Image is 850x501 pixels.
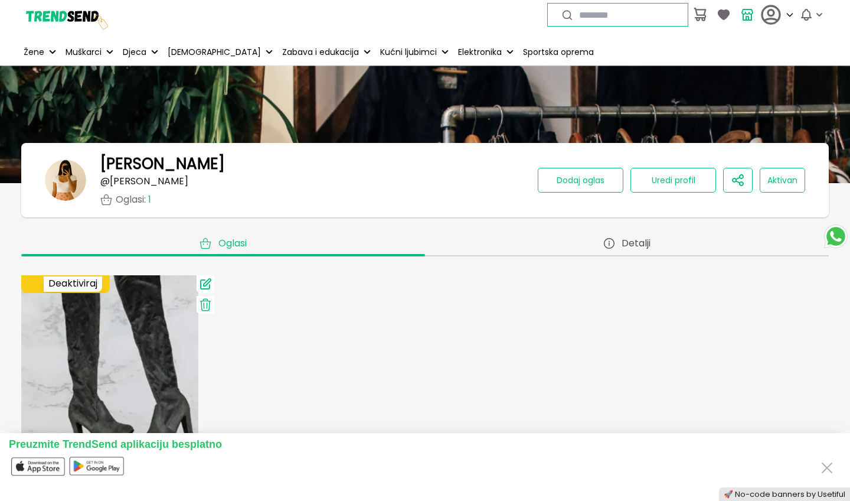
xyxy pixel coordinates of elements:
button: Aktivan [760,168,805,193]
button: Djeca [120,39,161,65]
span: Preuzmite TrendSend aplikaciju besplatno [9,438,222,450]
p: Oglasi : [116,194,151,205]
button: Muškarci [63,39,116,65]
span: Dodaj oglas [557,174,604,186]
button: Žene [21,39,58,65]
button: Kućni ljubimci [378,39,451,65]
p: Žene [24,46,44,58]
button: [DEMOGRAPHIC_DATA] [165,39,275,65]
p: @ [PERSON_NAME] [100,176,188,187]
button: Zabava i edukacija [280,39,373,65]
span: Detalji [622,238,650,249]
p: Djeca [123,46,146,58]
h1: [PERSON_NAME] [100,155,225,173]
a: Sportska oprema [521,39,596,65]
a: 🚀 No-code banners by Usetiful [724,489,845,499]
p: [DEMOGRAPHIC_DATA] [168,46,261,58]
span: 1 [148,193,151,206]
img: Sive cizme iznad koljena [12,262,207,457]
span: Oglasi [218,238,247,249]
img: banner [45,160,86,201]
p: Muškarci [66,46,102,58]
p: Zabava i edukacija [282,46,359,58]
p: Elektronika [458,46,502,58]
button: Close [818,456,836,478]
p: Kućni ljubimci [380,46,437,58]
button: Elektronika [456,39,516,65]
button: Dodaj oglas [538,168,623,193]
button: Uredi profil [630,168,716,193]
